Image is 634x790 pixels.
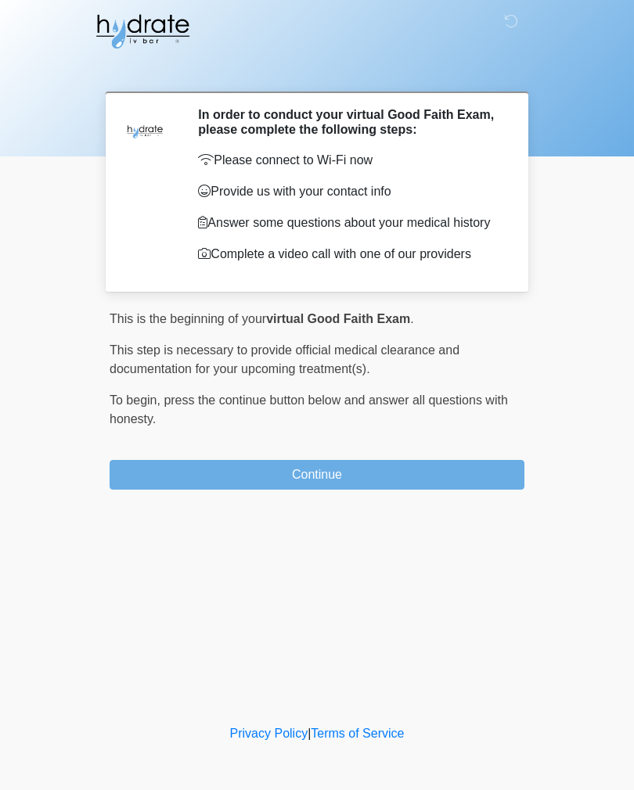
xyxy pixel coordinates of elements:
[308,727,311,740] a: |
[198,107,501,137] h2: In order to conduct your virtual Good Faith Exam, please complete the following steps:
[198,182,501,201] p: Provide us with your contact info
[410,312,413,325] span: .
[110,460,524,490] button: Continue
[110,312,266,325] span: This is the beginning of your
[198,245,501,264] p: Complete a video call with one of our providers
[94,12,191,51] img: Hydrate IV Bar - Fort Collins Logo
[110,343,459,375] span: This step is necessary to provide official medical clearance and documentation for your upcoming ...
[198,151,501,170] p: Please connect to Wi-Fi now
[110,393,164,407] span: To begin,
[311,727,404,740] a: Terms of Service
[121,107,168,154] img: Agent Avatar
[230,727,308,740] a: Privacy Policy
[266,312,410,325] strong: virtual Good Faith Exam
[198,214,501,232] p: Answer some questions about your medical history
[110,393,508,426] span: press the continue button below and answer all questions with honesty.
[98,56,536,85] h1: ‎ ‎ ‎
